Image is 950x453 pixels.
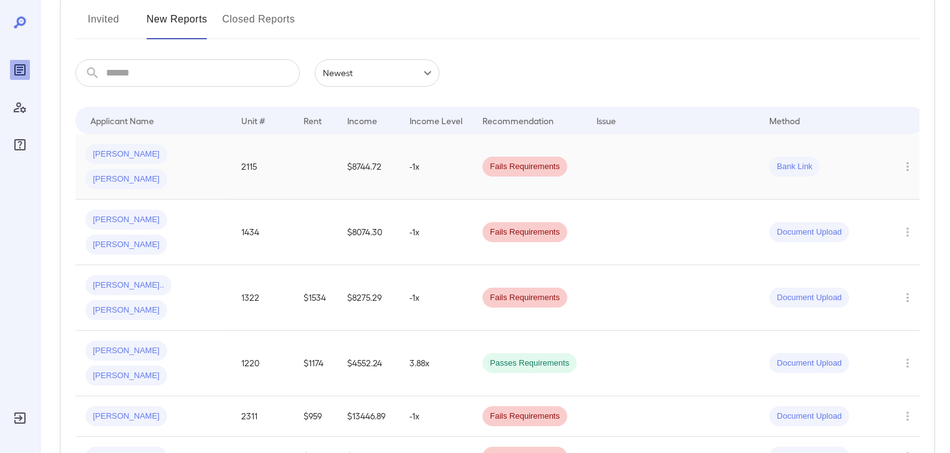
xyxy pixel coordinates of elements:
span: Passes Requirements [482,358,577,369]
td: -1x [400,200,473,265]
div: Applicant Name [90,113,154,128]
span: Fails Requirements [482,411,567,422]
span: Document Upload [769,226,849,238]
button: Row Actions [898,406,918,426]
td: 2311 [231,396,294,437]
td: 1220 [231,331,294,396]
td: 1434 [231,200,294,265]
button: New Reports [146,9,208,39]
td: $8275.29 [337,265,400,331]
td: $4552.24 [337,331,400,396]
span: [PERSON_NAME] [85,149,167,160]
span: [PERSON_NAME] [85,370,167,382]
td: $959 [294,396,337,437]
td: -1x [400,265,473,331]
span: [PERSON_NAME] [85,214,167,226]
td: -1x [400,396,473,437]
button: Closed Reports [223,9,295,39]
div: Income [347,113,377,128]
span: Fails Requirements [482,161,567,173]
span: Document Upload [769,292,849,304]
button: Row Actions [898,353,918,373]
span: [PERSON_NAME] [85,173,167,185]
td: $1174 [294,331,337,396]
div: Unit # [241,113,265,128]
button: Invited [75,9,132,39]
span: Document Upload [769,411,849,422]
span: [PERSON_NAME].. [85,280,171,291]
span: Document Upload [769,358,849,369]
td: $1534 [294,265,337,331]
div: Manage Users [10,97,30,117]
button: Row Actions [898,157,918,177]
button: Row Actions [898,222,918,242]
span: [PERSON_NAME] [85,304,167,316]
span: [PERSON_NAME] [85,411,167,422]
div: FAQ [10,135,30,155]
td: -1x [400,134,473,200]
td: $8074.30 [337,200,400,265]
div: Log Out [10,408,30,428]
div: Income Level [410,113,463,128]
td: 1322 [231,265,294,331]
div: Method [769,113,800,128]
div: Recommendation [482,113,554,128]
span: [PERSON_NAME] [85,239,167,251]
button: Row Actions [898,288,918,308]
div: Issue [597,113,617,128]
span: Fails Requirements [482,226,567,238]
td: $8744.72 [337,134,400,200]
td: 2115 [231,134,294,200]
span: [PERSON_NAME] [85,345,167,357]
div: Newest [315,59,439,87]
span: Bank Link [769,161,820,173]
div: Rent [304,113,324,128]
td: 3.88x [400,331,473,396]
span: Fails Requirements [482,292,567,304]
td: $13446.89 [337,396,400,437]
div: Reports [10,60,30,80]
